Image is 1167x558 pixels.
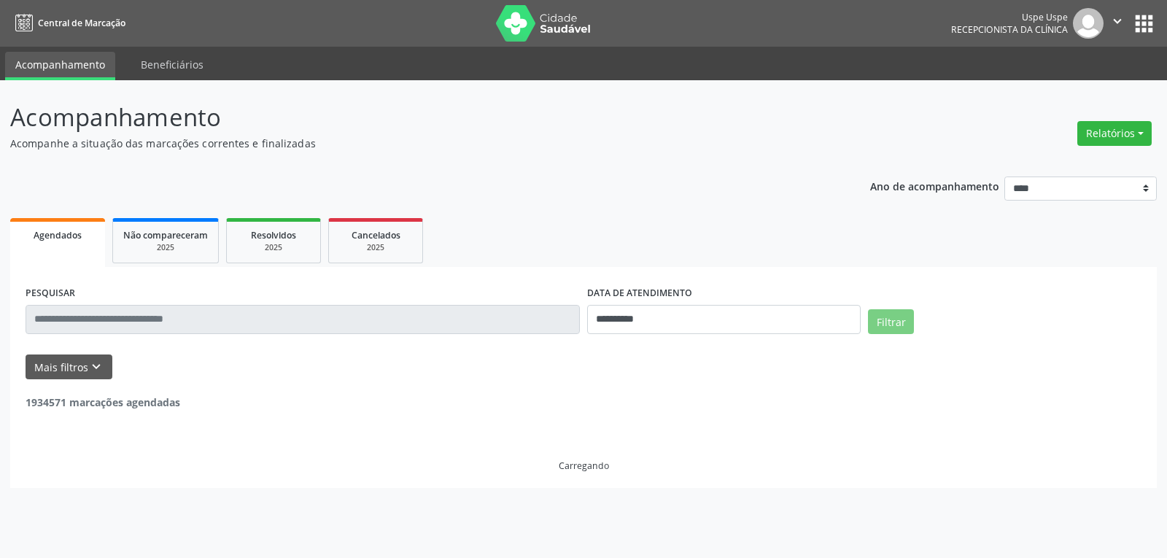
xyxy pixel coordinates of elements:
[1077,121,1152,146] button: Relatórios
[10,99,813,136] p: Acompanhamento
[352,229,400,241] span: Cancelados
[5,52,115,80] a: Acompanhamento
[1109,13,1125,29] i: 
[26,354,112,380] button: Mais filtroskeyboard_arrow_down
[34,229,82,241] span: Agendados
[237,242,310,253] div: 2025
[88,359,104,375] i: keyboard_arrow_down
[868,309,914,334] button: Filtrar
[251,229,296,241] span: Resolvidos
[123,242,208,253] div: 2025
[870,177,999,195] p: Ano de acompanhamento
[10,136,813,151] p: Acompanhe a situação das marcações correntes e finalizadas
[131,52,214,77] a: Beneficiários
[587,282,692,305] label: DATA DE ATENDIMENTO
[559,460,609,472] div: Carregando
[26,282,75,305] label: PESQUISAR
[1073,8,1104,39] img: img
[951,23,1068,36] span: Recepcionista da clínica
[1131,11,1157,36] button: apps
[123,229,208,241] span: Não compareceram
[1104,8,1131,39] button: 
[26,395,180,409] strong: 1934571 marcações agendadas
[951,11,1068,23] div: Uspe Uspe
[10,11,125,35] a: Central de Marcação
[38,17,125,29] span: Central de Marcação
[339,242,412,253] div: 2025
